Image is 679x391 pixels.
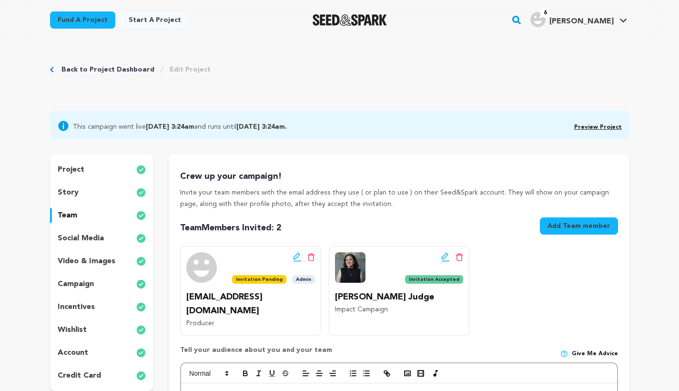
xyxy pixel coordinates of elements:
[335,306,388,313] span: Impact Campaign
[50,368,154,383] button: credit card
[50,345,154,360] button: account
[136,278,146,290] img: check-circle-full.svg
[530,12,614,27] div: Mike M.'s Profile
[50,11,115,29] a: Fund a project
[232,275,286,284] span: Invitation Pending
[58,278,94,290] p: campaign
[136,233,146,244] img: check-circle-full.svg
[202,224,272,232] span: Members Invited
[186,290,314,318] p: [EMAIL_ADDRESS][DOMAIN_NAME]
[180,187,618,210] p: Invite your team members with the email address they use ( or plan to use ) on their Seed&Spark a...
[313,14,387,26] a: Seed&Spark Homepage
[549,18,614,25] span: [PERSON_NAME]
[335,252,365,283] img: team picture
[572,350,618,358] span: Give me advice
[58,301,95,313] p: incentives
[50,208,154,223] button: team
[121,11,189,29] a: Start a project
[180,170,618,184] p: Crew up your campaign!
[236,123,287,130] b: [DATE] 3:24am.
[58,164,84,175] p: project
[136,301,146,313] img: check-circle-full.svg
[186,252,217,283] img: team picture
[335,290,463,304] p: [PERSON_NAME] Judge
[540,8,551,18] span: 6
[136,370,146,381] img: check-circle-full.svg
[180,221,282,235] p: Team : 2
[58,324,87,336] p: wishlist
[170,65,211,74] a: Edit Project
[292,275,315,284] span: Admin
[136,187,146,198] img: check-circle-full.svg
[136,210,146,221] img: check-circle-full.svg
[136,324,146,336] img: check-circle-full.svg
[50,65,211,74] div: Breadcrumb
[146,123,194,130] b: [DATE] 3:24am
[530,12,546,27] img: user.png
[50,299,154,315] button: incentives
[405,275,463,284] span: Invitation Accepted
[560,350,568,358] img: help-circle.svg
[58,187,79,198] p: story
[528,10,629,30] span: Mike M.'s Profile
[313,14,387,26] img: Seed&Spark Logo Dark Mode
[50,231,154,246] button: social media
[574,124,622,130] a: Preview Project
[61,65,154,74] a: Back to Project Dashboard
[50,254,154,269] button: video & images
[73,120,287,132] span: This campaign went live and runs until
[58,233,104,244] p: social media
[50,277,154,292] button: campaign
[540,217,618,235] button: Add Team member
[58,347,88,359] p: account
[136,347,146,359] img: check-circle-full.svg
[50,322,154,338] button: wishlist
[50,162,154,177] button: project
[528,10,629,27] a: Mike M.'s Profile
[186,320,214,327] span: Producer
[58,210,77,221] p: team
[58,370,101,381] p: credit card
[180,345,332,362] p: Tell your audience about you and your team
[50,185,154,200] button: story
[136,256,146,267] img: check-circle-full.svg
[136,164,146,175] img: check-circle-full.svg
[58,256,115,267] p: video & images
